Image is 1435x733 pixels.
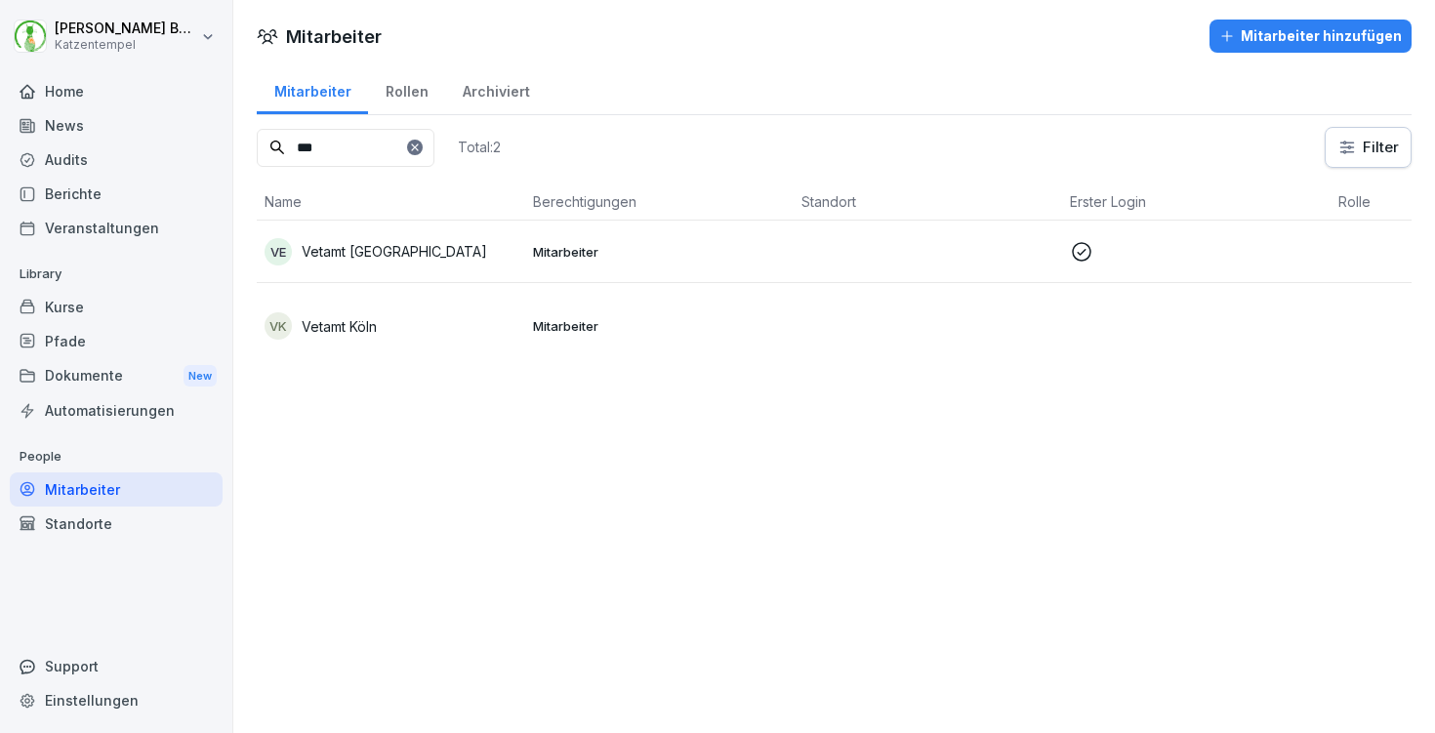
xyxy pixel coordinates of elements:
[10,74,223,108] a: Home
[257,183,525,221] th: Name
[10,177,223,211] a: Berichte
[1062,183,1331,221] th: Erster Login
[10,324,223,358] a: Pfade
[1209,20,1412,53] button: Mitarbeiter hinzufügen
[10,393,223,428] a: Automatisierungen
[10,143,223,177] a: Audits
[184,365,217,387] div: New
[10,472,223,507] a: Mitarbeiter
[265,238,292,265] div: VE
[286,23,382,50] h1: Mitarbeiter
[794,183,1062,221] th: Standort
[10,211,223,245] a: Veranstaltungen
[55,38,197,52] p: Katzentempel
[1337,138,1399,157] div: Filter
[10,358,223,394] div: Dokumente
[458,138,501,156] p: Total: 2
[10,358,223,394] a: DokumenteNew
[302,241,487,262] p: Vetamt [GEOGRAPHIC_DATA]
[10,259,223,290] p: Library
[1326,128,1411,167] button: Filter
[55,20,197,37] p: [PERSON_NAME] Benedix
[533,317,786,335] p: Mitarbeiter
[368,64,445,114] a: Rollen
[533,243,786,261] p: Mitarbeiter
[445,64,547,114] a: Archiviert
[10,290,223,324] a: Kurse
[525,183,794,221] th: Berechtigungen
[265,312,292,340] div: VK
[10,441,223,472] p: People
[10,649,223,683] div: Support
[257,64,368,114] a: Mitarbeiter
[1219,25,1402,47] div: Mitarbeiter hinzufügen
[10,683,223,717] a: Einstellungen
[10,108,223,143] a: News
[10,507,223,541] a: Standorte
[302,316,377,337] p: Vetamt Köln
